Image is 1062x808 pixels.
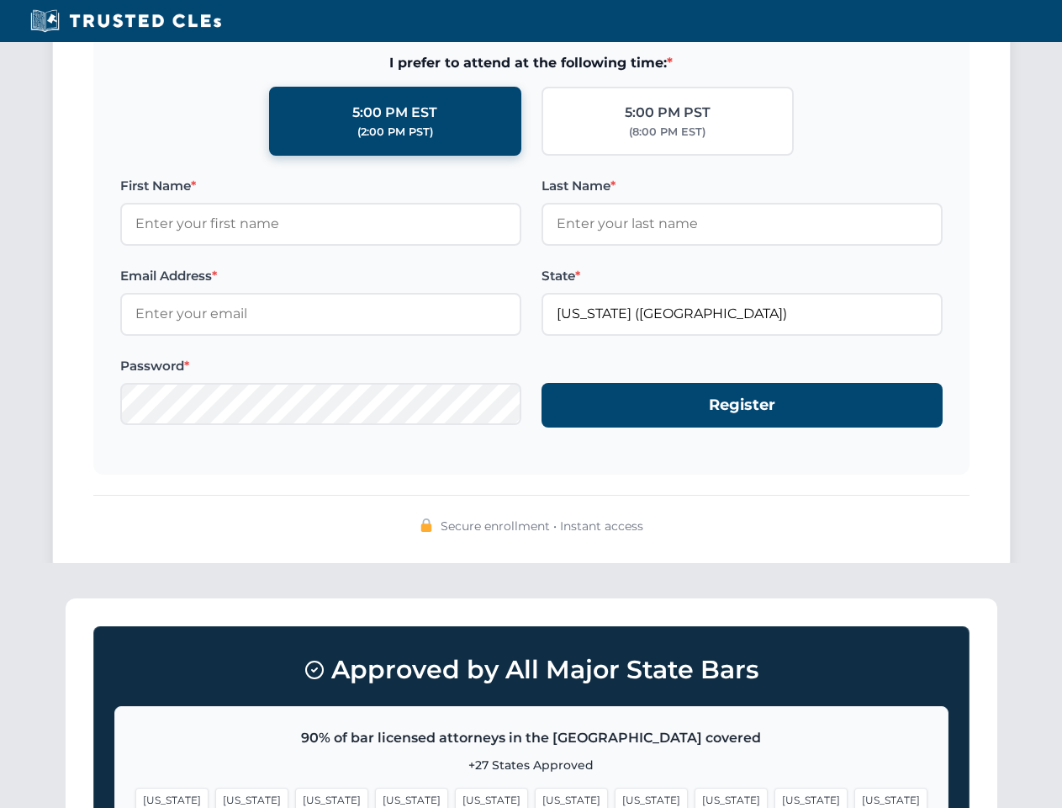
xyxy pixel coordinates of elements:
[542,293,943,335] input: Florida (FL)
[135,727,927,749] p: 90% of bar licensed attorneys in the [GEOGRAPHIC_DATA] covered
[114,647,948,693] h3: Approved by All Major State Bars
[352,102,437,124] div: 5:00 PM EST
[542,176,943,196] label: Last Name
[120,176,521,196] label: First Name
[625,102,711,124] div: 5:00 PM PST
[120,293,521,335] input: Enter your email
[420,518,433,532] img: 🔒
[120,203,521,245] input: Enter your first name
[120,266,521,286] label: Email Address
[135,756,927,774] p: +27 States Approved
[542,203,943,245] input: Enter your last name
[542,266,943,286] label: State
[441,517,643,535] span: Secure enrollment • Instant access
[542,383,943,428] button: Register
[25,8,226,34] img: Trusted CLEs
[120,52,943,74] span: I prefer to attend at the following time:
[357,124,433,141] div: (2:00 PM PST)
[120,356,521,376] label: Password
[629,124,705,141] div: (8:00 PM EST)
